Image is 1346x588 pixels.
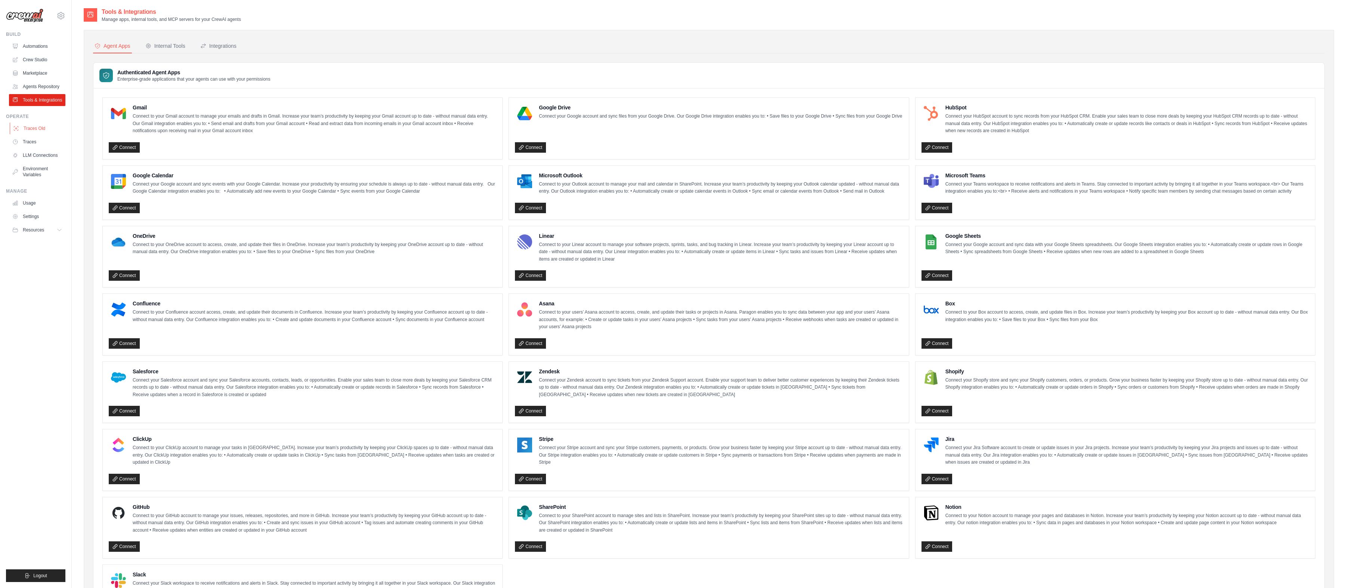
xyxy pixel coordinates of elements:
[133,503,496,511] h4: GitHub
[95,42,130,50] div: Agent Apps
[133,444,496,466] p: Connect to your ClickUp account to manage your tasks in [GEOGRAPHIC_DATA]. Increase your team’s p...
[10,122,66,134] a: Traces Old
[9,224,65,236] button: Resources
[9,81,65,93] a: Agents Repository
[133,309,496,323] p: Connect to your Confluence account access, create, and update their documents in Confluence. Incr...
[6,569,65,582] button: Logout
[6,188,65,194] div: Manage
[9,54,65,66] a: Crew Studio
[9,211,65,223] a: Settings
[539,104,902,111] h4: Google Drive
[133,571,496,578] h4: Slack
[109,270,140,281] a: Connect
[539,377,902,399] p: Connect your Zendesk account to sync tickets from your Zendesk Support account. Enable your suppo...
[133,368,496,375] h4: Salesforce
[515,338,546,349] a: Connect
[109,338,140,349] a: Connect
[515,270,546,281] a: Connect
[539,300,902,307] h4: Asana
[924,438,939,452] img: Jira Logo
[133,172,496,179] h4: Google Calendar
[109,541,140,552] a: Connect
[945,300,1309,307] h4: Box
[199,39,238,53] button: Integrations
[517,234,532,249] img: Linear Logo
[111,106,126,121] img: Gmail Logo
[921,142,953,153] a: Connect
[517,174,532,189] img: Microsoft Outlook Logo
[33,573,47,579] span: Logout
[133,300,496,307] h4: Confluence
[9,197,65,209] a: Usage
[133,104,496,111] h4: Gmail
[515,474,546,484] a: Connect
[109,142,140,153] a: Connect
[515,541,546,552] a: Connect
[945,368,1309,375] h4: Shopify
[945,104,1309,111] h4: HubSpot
[9,136,65,148] a: Traces
[945,309,1309,323] p: Connect to your Box account to access, create, and update files in Box. Increase your team’s prod...
[945,503,1309,511] h4: Notion
[921,203,953,213] a: Connect
[9,149,65,161] a: LLM Connections
[102,16,241,22] p: Manage apps, internal tools, and MCP servers for your CrewAI agents
[921,541,953,552] a: Connect
[924,106,939,121] img: HubSpot Logo
[9,40,65,52] a: Automations
[133,181,496,195] p: Connect your Google account and sync events with your Google Calendar. Increase your productivity...
[539,113,902,120] p: Connect your Google account and sync files from your Google Drive. Our Google Drive integration e...
[945,181,1309,195] p: Connect your Teams workspace to receive notifications and alerts in Teams. Stay connected to impo...
[539,512,902,534] p: Connect to your SharePoint account to manage sites and lists in SharePoint. Increase your team’s ...
[921,474,953,484] a: Connect
[517,302,532,317] img: Asana Logo
[945,241,1309,256] p: Connect your Google account and sync data with your Google Sheets spreadsheets. Our Google Sheets...
[539,444,902,466] p: Connect your Stripe account and sync your Stripe customers, payments, or products. Grow your busi...
[6,31,65,37] div: Build
[111,370,126,385] img: Salesforce Logo
[539,435,902,443] h4: Stripe
[924,370,939,385] img: Shopify Logo
[539,181,902,195] p: Connect to your Outlook account to manage your mail and calendar in SharePoint. Increase your tea...
[109,203,140,213] a: Connect
[144,39,187,53] button: Internal Tools
[109,406,140,416] a: Connect
[117,76,271,82] p: Enterprise-grade applications that your agents can use with your permissions
[111,174,126,189] img: Google Calendar Logo
[133,435,496,443] h4: ClickUp
[517,438,532,452] img: Stripe Logo
[539,503,902,511] h4: SharePoint
[539,232,902,240] h4: Linear
[515,142,546,153] a: Connect
[200,42,237,50] div: Integrations
[945,444,1309,466] p: Connect your Jira Software account to create or update issues in your Jira projects. Increase you...
[6,113,65,119] div: Operate
[102,7,241,16] h2: Tools & Integrations
[924,302,939,317] img: Box Logo
[133,113,496,135] p: Connect to your Gmail account to manage your emails and drafts in Gmail. Increase your team’s pro...
[111,505,126,520] img: GitHub Logo
[515,203,546,213] a: Connect
[515,406,546,416] a: Connect
[9,163,65,181] a: Environment Variables
[117,69,271,76] h3: Authenticated Agent Apps
[145,42,185,50] div: Internal Tools
[945,512,1309,527] p: Connect to your Notion account to manage your pages and databases in Notion. Increase your team’s...
[924,174,939,189] img: Microsoft Teams Logo
[111,438,126,452] img: ClickUp Logo
[133,232,496,240] h4: OneDrive
[517,370,532,385] img: Zendesk Logo
[921,338,953,349] a: Connect
[945,113,1309,135] p: Connect your HubSpot account to sync records from your HubSpot CRM. Enable your sales team to clo...
[945,377,1309,391] p: Connect your Shopify store and sync your Shopify customers, orders, or products. Grow your busine...
[924,234,939,249] img: Google Sheets Logo
[517,505,532,520] img: SharePoint Logo
[517,106,532,121] img: Google Drive Logo
[945,435,1309,443] h4: Jira
[111,302,126,317] img: Confluence Logo
[133,377,496,399] p: Connect your Salesforce account and sync your Salesforce accounts, contacts, leads, or opportunit...
[6,9,43,23] img: Logo
[945,232,1309,240] h4: Google Sheets
[924,505,939,520] img: Notion Logo
[109,474,140,484] a: Connect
